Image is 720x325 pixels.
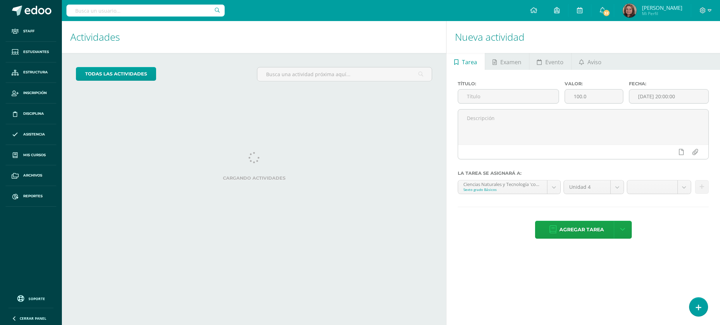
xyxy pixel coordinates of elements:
[6,42,56,62] a: Estudiantes
[6,186,56,207] a: Reportes
[23,90,47,96] span: Inscripción
[458,180,560,194] a: Ciencias Naturales y Tecnología 'compound--Ciencias Naturales y Tecnología'Sexto grado Básicos
[565,81,623,86] label: Valor:
[642,4,682,11] span: [PERSON_NAME]
[76,175,432,181] label: Cargando actividades
[8,293,53,303] a: Soporte
[565,89,623,103] input: Puntos máximos
[6,124,56,145] a: Asistencia
[6,83,56,104] a: Inscripción
[545,54,564,71] span: Evento
[559,221,604,238] span: Agregar tarea
[23,173,42,178] span: Archivos
[20,316,46,321] span: Cerrar panel
[572,53,609,70] a: Aviso
[23,193,43,199] span: Reportes
[564,180,624,194] a: Unidad 4
[28,296,45,301] span: Soporte
[458,89,559,103] input: Título
[6,145,56,166] a: Mis cursos
[70,21,438,53] h1: Actividades
[603,9,610,17] span: 32
[257,67,432,81] input: Busca una actividad próxima aquí...
[23,49,49,55] span: Estudiantes
[446,53,484,70] a: Tarea
[66,5,225,16] input: Busca un usuario...
[6,104,56,124] a: Disciplina
[629,89,708,103] input: Fecha de entrega
[23,69,48,75] span: Estructura
[23,111,44,117] span: Disciplina
[463,187,542,192] div: Sexto grado Básicos
[458,81,559,86] label: Título:
[485,53,529,70] a: Examen
[23,152,46,158] span: Mis cursos
[23,132,45,137] span: Asistencia
[76,67,156,81] a: todas las Actividades
[458,171,709,176] label: La tarea se asignará a:
[642,11,682,16] span: Mi Perfil
[587,54,602,71] span: Aviso
[6,62,56,83] a: Estructura
[529,53,571,70] a: Evento
[623,4,637,18] img: b20be52476d037d2dd4fed11a7a31884.png
[23,28,34,34] span: Staff
[500,54,521,71] span: Examen
[462,54,477,71] span: Tarea
[6,165,56,186] a: Archivos
[463,180,542,187] div: Ciencias Naturales y Tecnología 'compound--Ciencias Naturales y Tecnología'
[6,21,56,42] a: Staff
[569,180,605,194] span: Unidad 4
[455,21,712,53] h1: Nueva actividad
[629,81,709,86] label: Fecha:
